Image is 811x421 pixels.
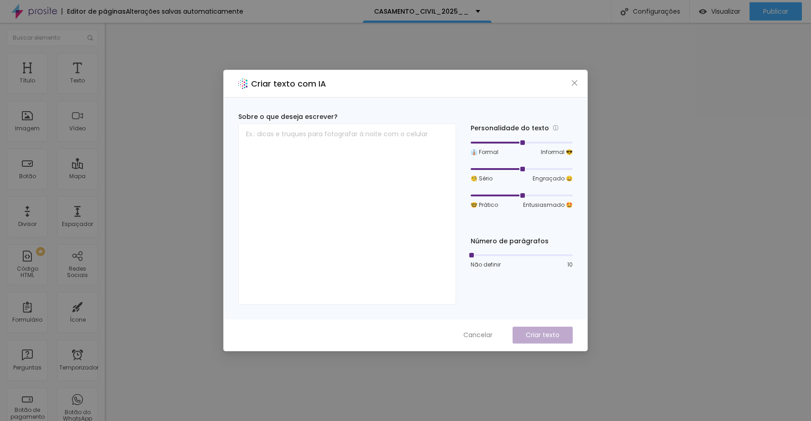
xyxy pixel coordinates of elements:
font: Informal 😎 [541,148,573,156]
button: Cancelar [454,327,502,344]
font: Alterações salvas automaticamente [126,7,243,16]
font: Temporizador [59,364,98,371]
font: Entusiasmado 🤩 [523,201,573,209]
font: Visualizar [711,7,740,16]
font: Não definir [471,261,501,268]
img: Ícone [87,35,93,41]
font: Botão de pagamento [10,406,45,420]
font: CASAMENTO_CIVIL_2025__ [374,7,469,16]
button: Criar texto [513,327,573,344]
button: Visualizar [690,2,749,21]
font: Formulário [12,316,42,323]
font: Engraçado 😄 [533,175,573,182]
img: Ícone [621,8,628,15]
font: Redes Sociais [67,265,88,279]
font: Divisor [18,220,36,228]
button: Publicar [749,2,802,21]
img: view-1.svg [699,8,707,15]
font: 🤓 Prático [471,201,498,209]
font: Configurações [633,7,680,16]
font: Criar texto com IA [251,78,326,89]
font: 🧐 Sério [471,175,493,182]
font: Texto [70,77,85,84]
font: Título [20,77,35,84]
input: Buscar elemento [7,30,98,46]
font: Mapa [69,172,86,180]
font: Publicar [763,7,788,16]
font: Número de parágrafos [471,236,549,246]
button: Fechar [570,78,580,88]
font: Vídeo [69,124,86,132]
font: Imagem [15,124,40,132]
font: Botão [19,172,36,180]
font: 👔 Formal [471,148,498,156]
font: Perguntas [13,364,41,371]
font: Espaçador [62,220,93,228]
font: Personalidade do texto [471,123,549,133]
iframe: Editor [105,23,811,421]
font: Editor de páginas [67,7,126,16]
span: fechar [571,79,578,87]
font: Cancelar [463,330,493,339]
font: Sobre o que deseja escrever? [238,112,338,121]
font: Ícone [70,316,86,323]
font: Código HTML [17,265,38,279]
font: 10 [567,261,573,268]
